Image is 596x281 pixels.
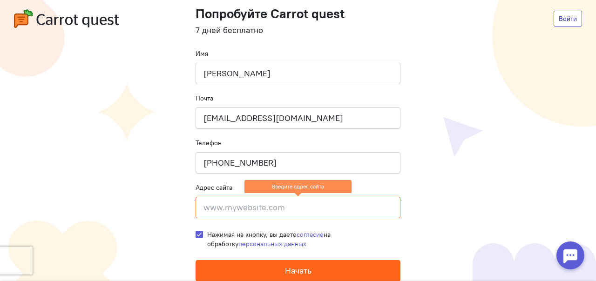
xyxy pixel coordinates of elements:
label: Имя [196,49,208,58]
input: www.mywebsite.com [196,197,400,218]
a: персональных данных [238,240,306,248]
a: здесь [457,19,473,26]
button: Я согласен [501,9,548,27]
label: Почта [196,94,213,103]
input: name@company.ru [196,107,400,129]
img: carrot-quest-logo.svg [14,9,119,28]
a: согласие [297,230,324,239]
a: Войти [554,11,582,27]
input: Ваше имя [196,63,400,84]
ng-message: Введите адрес сайта [244,180,352,193]
div: Мы используем cookies для улучшения работы сайта, анализа трафика и персонализации. Используя сай... [47,10,491,26]
input: +79001110101 [196,152,400,174]
span: Нажимая на кнопку, вы даете на обработку [207,230,331,248]
span: Я согласен [509,13,540,23]
label: Телефон [196,138,222,147]
span: Начать [285,265,312,276]
label: Адрес сайта [196,183,232,192]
